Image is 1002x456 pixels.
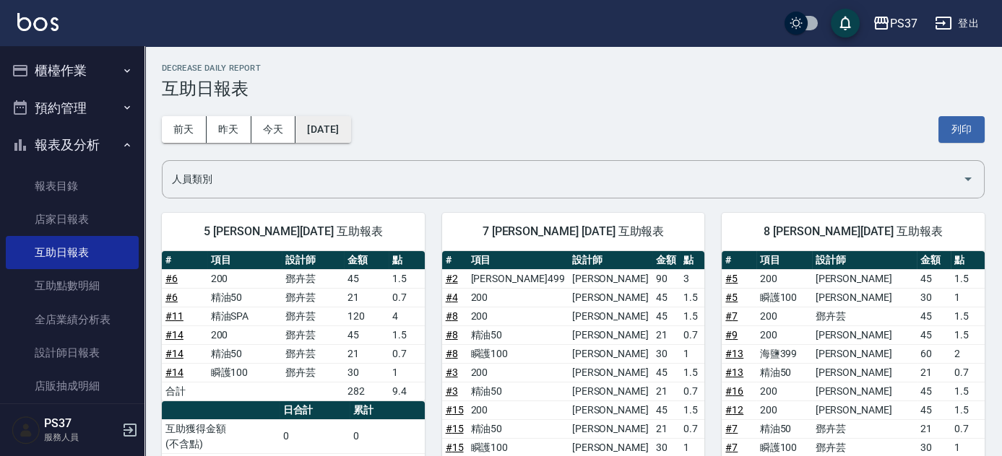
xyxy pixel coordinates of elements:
td: 0.7 [680,382,707,400]
td: 精油50 [467,325,569,344]
td: 200 [467,288,569,307]
td: 鄧卉芸 [812,307,917,325]
td: 鄧卉芸 [282,307,344,325]
td: 1.5 [680,400,707,419]
td: [PERSON_NAME] [812,363,917,382]
a: #3 [446,385,458,397]
td: [PERSON_NAME] [569,363,652,382]
td: 45 [344,269,389,288]
a: #6 [165,273,178,284]
button: PS37 [867,9,923,38]
td: 鄧卉芸 [282,288,344,307]
td: [PERSON_NAME]499 [467,269,569,288]
a: #7 [725,423,738,434]
td: 21 [344,288,389,307]
td: 鄧卉芸 [282,269,344,288]
th: 點 [951,251,985,270]
a: 設計師日報表 [6,336,139,369]
td: 4 [389,307,424,325]
td: 21 [344,344,389,363]
h2: Decrease Daily Report [162,63,985,73]
td: 0 [280,419,350,453]
a: #7 [725,310,738,322]
td: 瞬護100 [207,363,282,382]
button: 列印 [938,116,985,143]
a: #7 [725,442,738,453]
a: #15 [446,442,464,453]
td: [PERSON_NAME] [569,400,652,419]
a: #11 [165,310,183,322]
th: 項目 [467,251,569,270]
td: 海鹽399 [756,344,812,363]
a: 店家日報表 [6,203,139,236]
button: 預約管理 [6,89,139,127]
td: 3 [680,269,707,288]
a: #3 [446,367,458,378]
td: 200 [467,307,569,325]
th: # [442,251,467,270]
td: 1 [951,288,985,307]
td: 瞬護100 [467,344,569,363]
td: 瞬護100 [756,288,812,307]
th: # [162,251,207,270]
td: 45 [917,307,951,325]
th: 項目 [207,251,282,270]
button: 登出 [929,10,985,37]
td: 200 [756,325,812,344]
td: 90 [652,269,680,288]
td: 0.7 [951,419,985,438]
td: 30 [917,288,951,307]
th: 金額 [917,251,951,270]
td: 45 [917,382,951,400]
td: 200 [756,269,812,288]
th: 點 [680,251,707,270]
th: 日合計 [280,401,350,420]
td: 282 [344,382,389,400]
td: 精油50 [467,382,569,400]
td: 45 [917,325,951,344]
input: 人員名稱 [168,167,956,192]
td: 45 [652,307,680,325]
td: 鄧卉芸 [812,419,917,438]
h5: PS37 [44,416,118,431]
p: 服務人員 [44,431,118,444]
td: 合計 [162,382,207,400]
td: 21 [652,382,680,400]
th: 設計師 [812,251,917,270]
td: 1.5 [951,325,985,344]
td: 0.7 [389,344,424,363]
td: 21 [652,419,680,438]
td: 1.5 [680,288,707,307]
td: [PERSON_NAME] [812,325,917,344]
td: [PERSON_NAME] [812,269,917,288]
td: [PERSON_NAME] [569,288,652,307]
a: #5 [725,291,738,303]
button: 前天 [162,116,207,143]
button: Open [956,167,980,190]
div: PS37 [890,14,917,32]
td: 鄧卉芸 [282,325,344,344]
td: 200 [467,400,569,419]
td: 45 [652,400,680,419]
a: 費用分析表 [6,403,139,436]
th: 金額 [344,251,389,270]
td: 鄧卉芸 [282,344,344,363]
a: #16 [725,385,743,397]
td: 精油50 [467,419,569,438]
td: 1.5 [389,269,424,288]
td: 200 [756,307,812,325]
td: [PERSON_NAME] [812,288,917,307]
a: 全店業績分析表 [6,303,139,336]
td: 1 [389,363,424,382]
a: 報表目錄 [6,170,139,203]
td: 1 [680,344,707,363]
a: #14 [165,348,183,359]
a: #8 [446,329,458,341]
a: #6 [165,291,178,303]
a: #9 [725,329,738,341]
a: #8 [446,348,458,359]
a: 互助點數明細 [6,269,139,302]
a: #13 [725,348,743,359]
td: 精油50 [756,363,812,382]
td: [PERSON_NAME] [569,307,652,325]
